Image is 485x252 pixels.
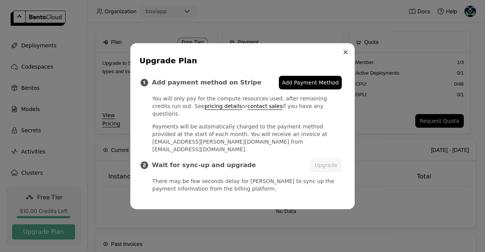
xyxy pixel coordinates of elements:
h3: Wait for sync-up and upgrade [152,161,310,169]
a: contact sales [247,103,283,109]
div: Upgrade Plan [139,55,343,66]
a: pricing details [205,103,242,109]
span: Add Payment Method [282,79,339,86]
a: Add Payment Method [279,76,342,89]
div: dialog [130,43,355,209]
h3: Add payment method on Stripe [152,79,279,86]
button: Close [341,48,350,57]
p: Payments will be automatically charged to the payment method provided at the start of each month.... [152,123,342,153]
p: You will only pay for the compute resources used, after remaining credits run out. See or if you ... [152,95,342,117]
button: Upgrade [310,158,342,172]
p: There may be few seconds delay for [PERSON_NAME] to sync up the payment information from the bill... [152,177,342,193]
